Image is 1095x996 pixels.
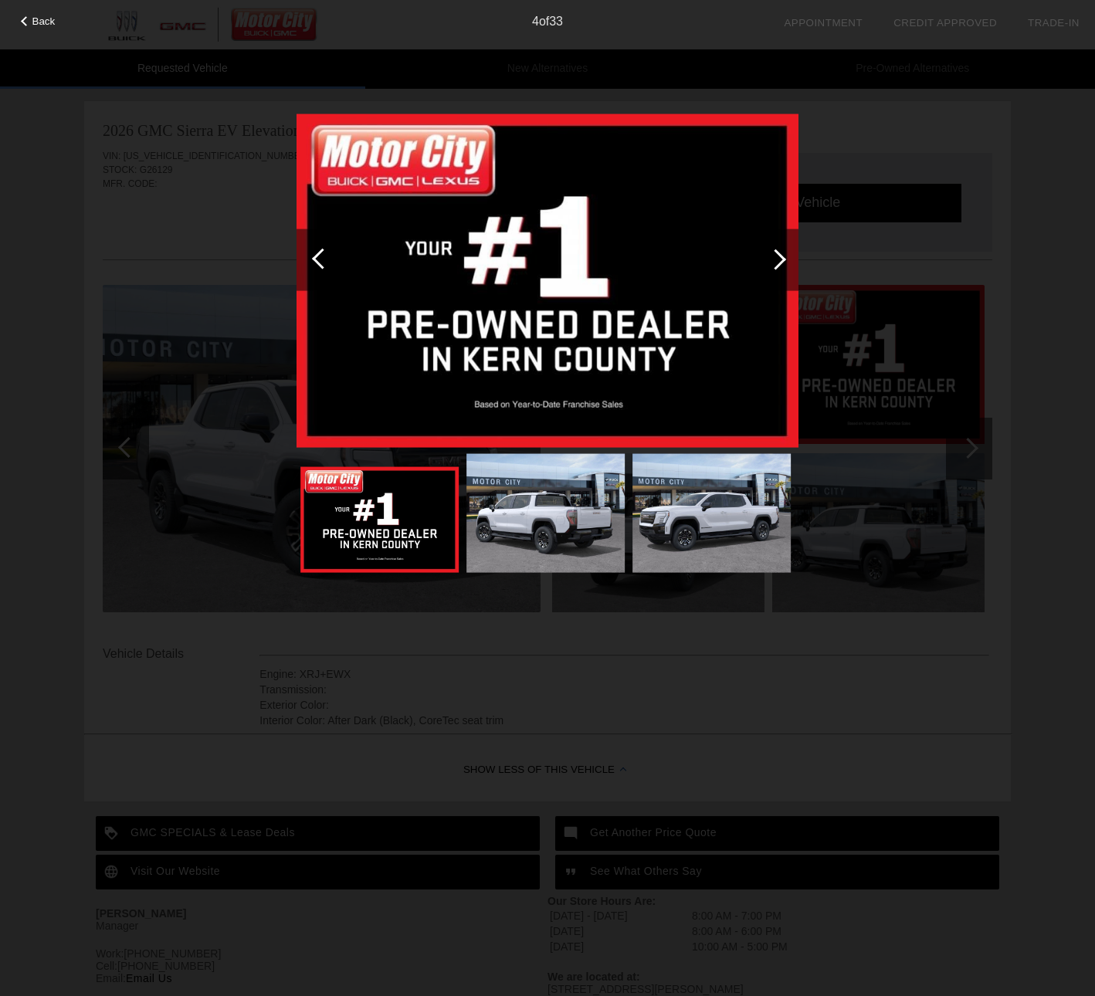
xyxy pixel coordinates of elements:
img: 8c7bde040f6397e8fe85ac44bf28ea1bx.jpg [466,454,625,573]
img: 74f35c1c7893b4babc956494d709424bx.jpg [632,454,791,573]
a: Appointment [784,17,863,29]
img: 8e842e15f3e454ed84883dc41297176ex.jpg [300,467,459,572]
a: Trade-In [1028,17,1080,29]
img: 8e842e15f3e454ed84883dc41297176ex.jpg [297,113,798,447]
a: Credit Approved [893,17,997,29]
span: Back [32,15,56,27]
span: 4 [532,15,539,28]
span: 33 [549,15,563,28]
